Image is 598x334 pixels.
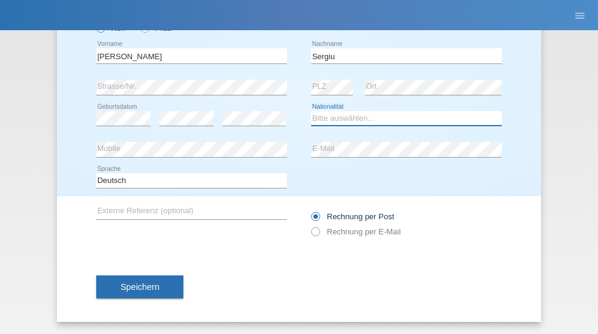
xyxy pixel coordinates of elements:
[311,212,394,221] label: Rechnung per Post
[311,227,319,242] input: Rechnung per E-Mail
[568,11,592,19] a: menu
[120,282,159,292] span: Speichern
[574,10,586,22] i: menu
[311,212,319,227] input: Rechnung per Post
[96,275,183,298] button: Speichern
[311,227,401,236] label: Rechnung per E-Mail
